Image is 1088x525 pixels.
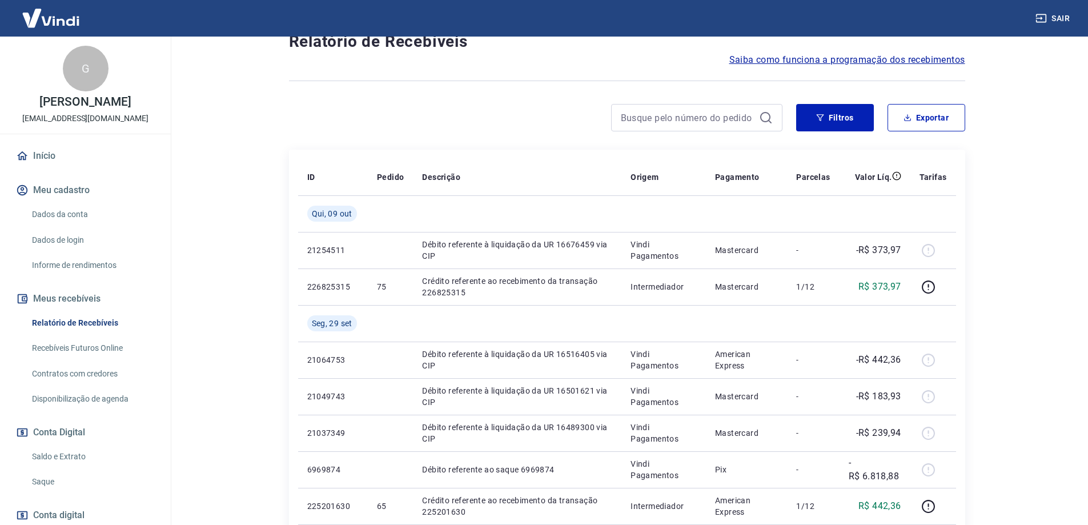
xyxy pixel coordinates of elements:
button: Conta Digital [14,420,157,445]
p: Mastercard [715,281,778,292]
p: ID [307,171,315,183]
p: Vindi Pagamentos [631,239,697,262]
p: Pagamento [715,171,760,183]
span: Seg, 29 set [312,318,352,329]
p: Vindi Pagamentos [631,422,697,444]
p: - [796,427,830,439]
p: 21049743 [307,391,359,402]
p: - [796,354,830,366]
p: 65 [377,500,404,512]
a: Contratos com credores [27,362,157,386]
p: Intermediador [631,281,697,292]
p: [PERSON_NAME] [39,96,131,108]
p: -R$ 183,93 [856,390,901,403]
a: Recebíveis Futuros Online [27,336,157,360]
div: G [63,46,109,91]
a: Dados de login [27,229,157,252]
p: - [796,391,830,402]
a: Saque [27,470,157,494]
p: Origem [631,171,659,183]
input: Busque pelo número do pedido [621,109,754,126]
p: - [796,464,830,475]
p: Vindi Pagamentos [631,385,697,408]
p: 1/12 [796,500,830,512]
p: -R$ 6.818,88 [849,456,901,483]
p: 225201630 [307,500,359,512]
p: - [796,245,830,256]
button: Exportar [888,104,965,131]
p: Débito referente à liquidação da UR 16516405 via CIP [422,348,612,371]
p: Débito referente à liquidação da UR 16676459 via CIP [422,239,612,262]
h4: Relatório de Recebíveis [289,30,965,53]
a: Relatório de Recebíveis [27,311,157,335]
a: Disponibilização de agenda [27,387,157,411]
p: American Express [715,495,778,518]
p: [EMAIL_ADDRESS][DOMAIN_NAME] [22,113,148,125]
p: Débito referente à liquidação da UR 16501621 via CIP [422,385,612,408]
p: Crédito referente ao recebimento da transação 226825315 [422,275,612,298]
p: 21064753 [307,354,359,366]
p: Débito referente à liquidação da UR 16489300 via CIP [422,422,612,444]
p: R$ 442,36 [858,499,901,513]
span: Conta digital [33,507,85,523]
p: -R$ 442,36 [856,353,901,367]
p: Crédito referente ao recebimento da transação 225201630 [422,495,612,518]
p: R$ 373,97 [858,280,901,294]
span: Qui, 09 out [312,208,352,219]
p: Vindi Pagamentos [631,348,697,371]
a: Informe de rendimentos [27,254,157,277]
p: -R$ 239,94 [856,426,901,440]
p: Pedido [377,171,404,183]
button: Filtros [796,104,874,131]
button: Sair [1033,8,1074,29]
p: American Express [715,348,778,371]
p: Valor Líq. [855,171,892,183]
img: Vindi [14,1,88,35]
p: 1/12 [796,281,830,292]
p: Intermediador [631,500,697,512]
p: Mastercard [715,391,778,402]
p: 75 [377,281,404,292]
p: Débito referente ao saque 6969874 [422,464,612,475]
p: 6969874 [307,464,359,475]
p: Descrição [422,171,460,183]
p: 226825315 [307,281,359,292]
p: Mastercard [715,427,778,439]
p: -R$ 373,97 [856,243,901,257]
a: Início [14,143,157,169]
p: 21254511 [307,245,359,256]
button: Meu cadastro [14,178,157,203]
p: 21037349 [307,427,359,439]
p: Vindi Pagamentos [631,458,697,481]
p: Pix [715,464,778,475]
button: Meus recebíveis [14,286,157,311]
a: Saldo e Extrato [27,445,157,468]
a: Dados da conta [27,203,157,226]
a: Saiba como funciona a programação dos recebimentos [729,53,965,67]
p: Tarifas [920,171,947,183]
p: Mastercard [715,245,778,256]
p: Parcelas [796,171,830,183]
